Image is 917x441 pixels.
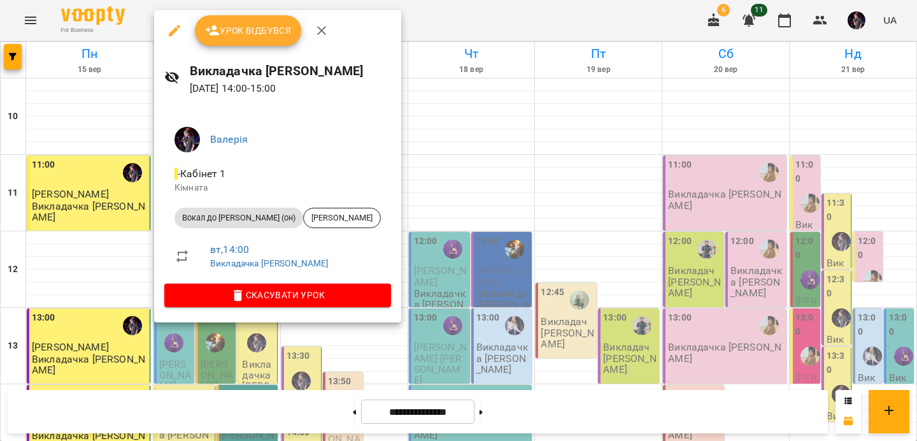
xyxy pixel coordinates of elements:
h6: Викладачка [PERSON_NAME] [190,61,391,81]
img: 8276bec19c5157bc2c622fc3527ef7c3.png [174,127,200,152]
span: Скасувати Урок [174,287,381,303]
div: [PERSON_NAME] [303,208,381,228]
button: Скасувати Урок [164,284,391,307]
a: Валерія [210,133,248,145]
p: Кімната [174,182,381,194]
p: [DATE] 14:00 - 15:00 [190,81,391,96]
a: Викладачка [PERSON_NAME] [210,258,329,268]
a: вт , 14:00 [210,243,249,256]
span: - Кабінет 1 [174,168,229,180]
span: Вокал до [PERSON_NAME] (он) [174,212,303,224]
button: Урок відбувся [195,15,302,46]
span: Урок відбувся [205,23,292,38]
span: [PERSON_NAME] [304,212,380,224]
